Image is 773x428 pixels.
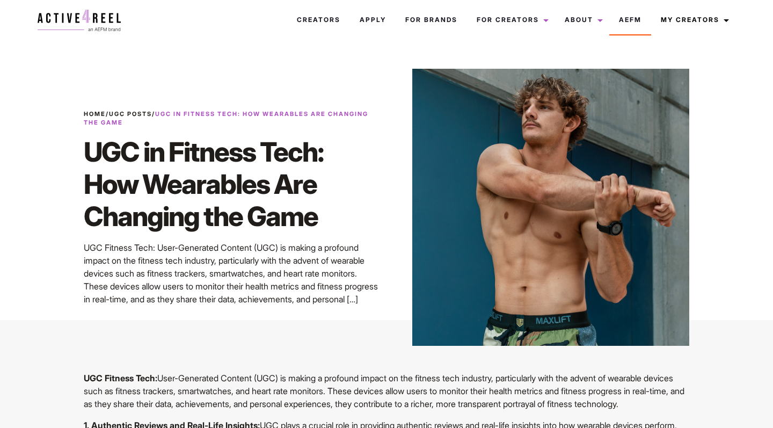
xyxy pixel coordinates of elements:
[84,241,380,306] p: UGC Fitness Tech: User-Generated Content (UGC) is making a profound impact on the fitness tech in...
[109,110,152,118] a: UGC Posts
[609,5,651,34] a: AEFM
[396,5,467,34] a: For Brands
[287,5,350,34] a: Creators
[84,372,689,410] p: User-Generated Content (UGC) is making a profound impact on the fitness tech industry, particular...
[651,5,735,34] a: My Creators
[84,110,368,127] strong: UGC in Fitness Tech: How Wearables Are Changing the Game
[467,5,555,34] a: For Creators
[84,110,380,127] span: / /
[555,5,609,34] a: About
[350,5,396,34] a: Apply
[84,110,106,118] a: Home
[84,373,157,383] b: UGC Fitness Tech:
[38,10,121,31] img: a4r-logo.svg
[84,136,380,233] h1: UGC in Fitness Tech: How Wearables Are Changing the Game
